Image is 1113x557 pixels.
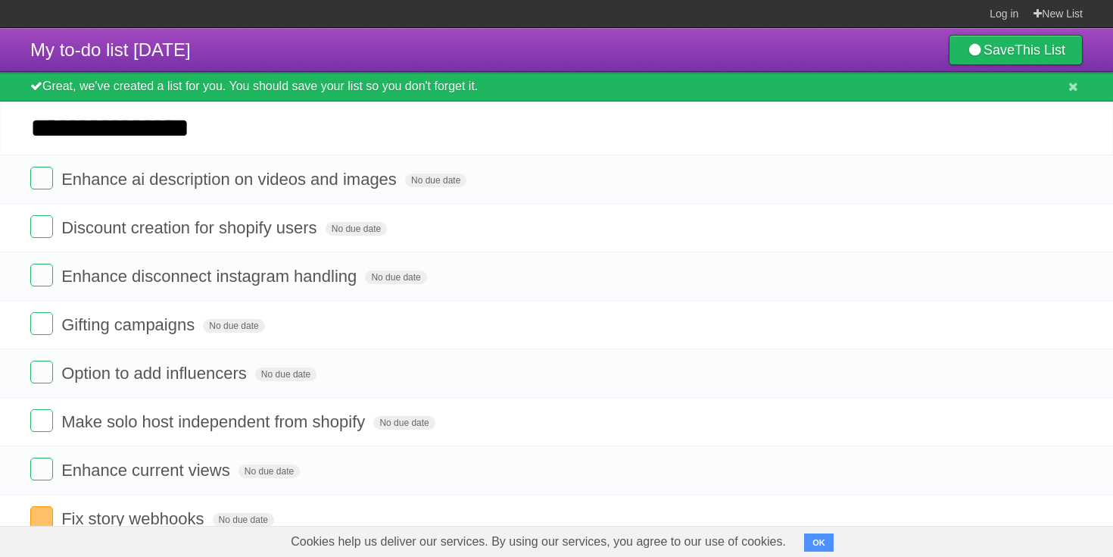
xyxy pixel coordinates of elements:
[255,368,316,381] span: No due date
[61,412,369,431] span: Make solo host independent from shopify
[30,312,53,335] label: Done
[373,416,435,430] span: No due date
[804,534,834,552] button: OK
[30,361,53,383] label: Done
[365,271,426,284] span: No due date
[61,170,401,189] span: Enhance ai description on videos and images
[1015,42,1065,58] b: This List
[30,458,53,480] label: Done
[30,409,53,432] label: Done
[30,264,53,286] label: Done
[326,222,387,236] span: No due date
[61,218,321,237] span: Discount creation for shopify users
[30,506,53,529] label: Done
[61,364,251,383] span: Option to add influencers
[276,527,801,557] span: Cookies help us deliver our services. By using our services, you agree to our use of cookies.
[30,39,191,60] span: My to-do list [DATE]
[61,509,207,528] span: Fix story webhooks
[203,319,264,333] span: No due date
[405,174,466,187] span: No due date
[61,461,234,480] span: Enhance current views
[30,215,53,238] label: Done
[238,465,300,478] span: No due date
[949,35,1083,65] a: SaveThis List
[61,315,198,334] span: Gifting campaigns
[213,513,274,527] span: No due date
[61,267,360,286] span: Enhance disconnect instagram handling
[30,167,53,189] label: Done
